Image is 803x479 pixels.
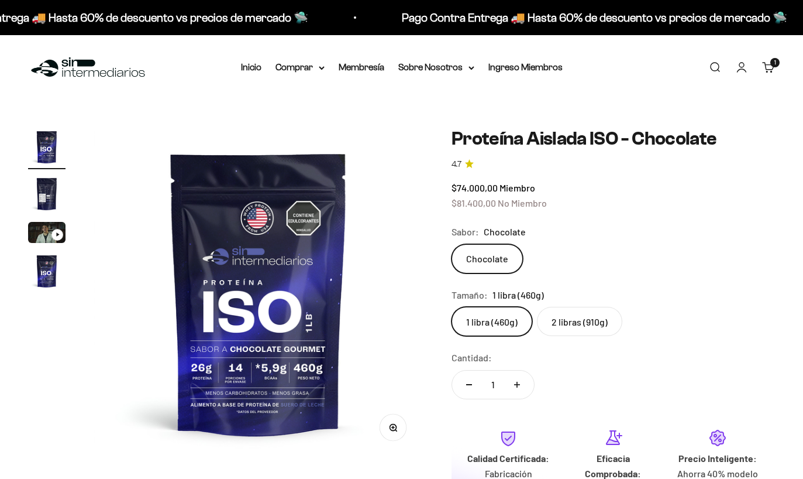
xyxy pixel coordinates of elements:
button: Ir al artículo 1 [28,128,66,169]
span: 1 libra (460g) [492,288,544,303]
a: Inicio [241,62,261,72]
span: $81.400,00 [452,197,496,208]
button: Aumentar cantidad [500,371,534,399]
button: Ir al artículo 2 [28,175,66,216]
img: Proteína Aislada ISO - Chocolate [28,175,66,213]
span: No Miembro [498,197,547,208]
a: 4.74.7 de 5.0 estrellas [452,158,775,171]
strong: Precio Inteligente: [678,453,757,464]
h1: Proteína Aislada ISO - Chocolate [452,128,775,149]
strong: Calidad Certificada: [467,453,549,464]
legend: Tamaño: [452,288,488,303]
a: Membresía [339,62,384,72]
span: Chocolate [484,224,526,239]
span: 4.7 [452,158,461,171]
button: Ir al artículo 4 [28,252,66,293]
button: Ir al artículo 3 [28,222,66,247]
summary: Comprar [275,60,325,75]
span: 1 [774,60,776,66]
img: Proteína Aislada ISO - Chocolate [28,128,66,166]
a: Ingreso Miembros [488,62,563,72]
img: Proteína Aislada ISO - Chocolate [28,252,66,290]
p: Pago Contra Entrega 🚚 Hasta 60% de descuento vs precios de mercado 🛸 [399,8,785,27]
span: Miembro [499,182,535,193]
summary: Sobre Nosotros [398,60,474,75]
legend: Sabor: [452,224,479,239]
button: Reducir cantidad [452,371,486,399]
span: $74.000,00 [452,182,498,193]
label: Cantidad: [452,350,492,365]
img: Proteína Aislada ISO - Chocolate [94,128,423,459]
strong: Eficacia Comprobada: [585,453,641,479]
